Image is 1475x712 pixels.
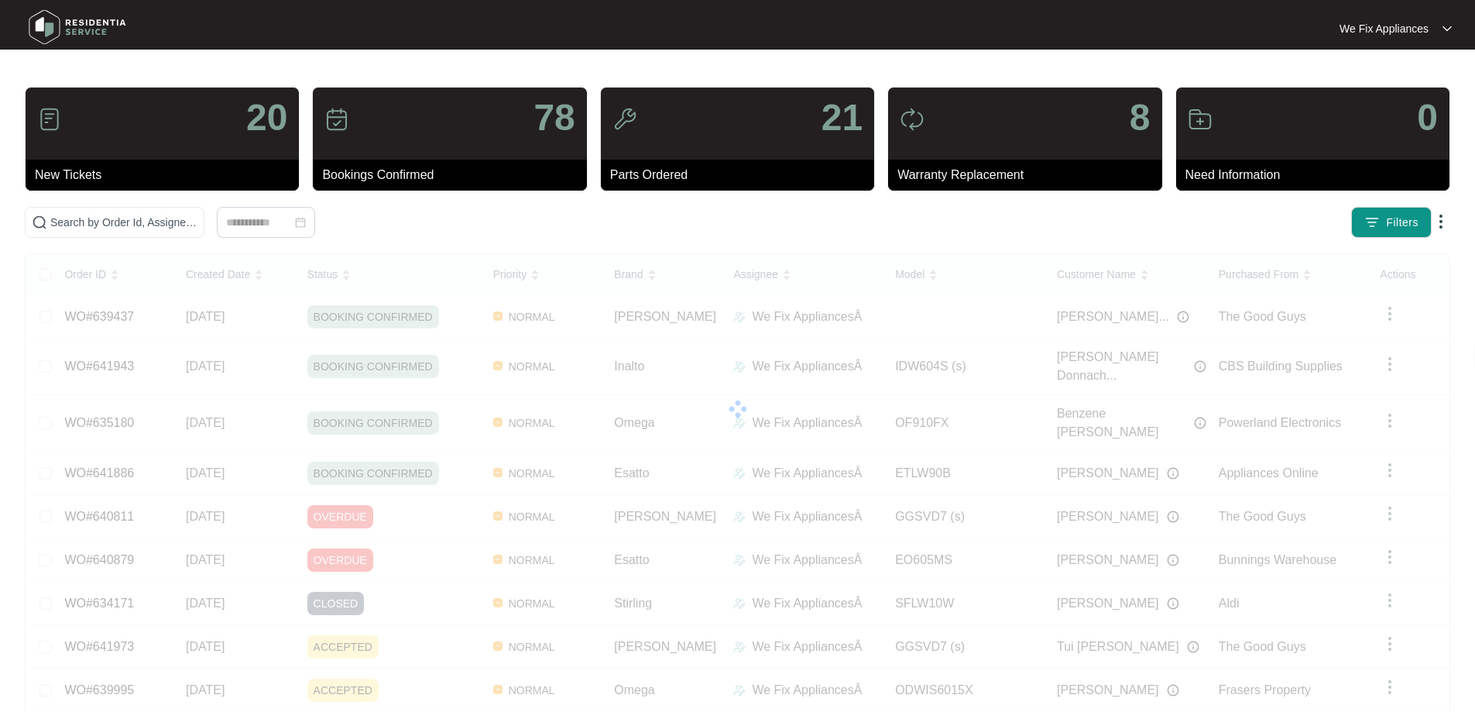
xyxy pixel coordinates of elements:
[1340,21,1429,36] p: We Fix Appliances
[1386,215,1418,231] span: Filters
[324,107,349,132] img: icon
[23,4,132,50] img: residentia service logo
[35,166,299,184] p: New Tickets
[897,166,1161,184] p: Warranty Replacement
[50,214,197,231] input: Search by Order Id, Assignee Name, Customer Name, Brand and Model
[322,166,586,184] p: Bookings Confirmed
[822,99,863,136] p: 21
[1417,99,1438,136] p: 0
[1364,215,1380,230] img: filter icon
[246,99,287,136] p: 20
[37,107,62,132] img: icon
[1442,25,1452,33] img: dropdown arrow
[1185,166,1449,184] p: Need Information
[533,99,575,136] p: 78
[900,107,924,132] img: icon
[612,107,637,132] img: icon
[1351,207,1432,238] button: filter iconFilters
[610,166,874,184] p: Parts Ordered
[1130,99,1151,136] p: 8
[1188,107,1213,132] img: icon
[32,215,47,230] img: search-icon
[1432,212,1450,231] img: dropdown arrow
